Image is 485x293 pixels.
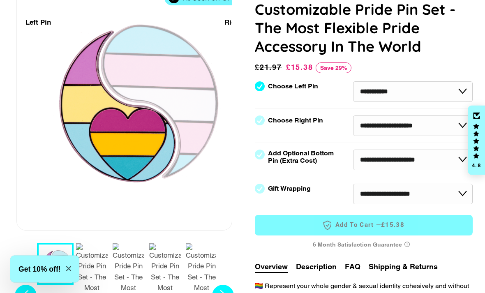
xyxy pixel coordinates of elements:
[268,185,311,193] label: Gift Wrapping
[381,221,404,230] span: £15.38
[369,261,438,272] button: Shipping & Returns
[255,238,473,253] div: 6 Month Satisfaction Guarantee
[468,106,485,175] div: Click to open Judge.me floating reviews tab
[37,243,74,285] button: 1 / 7
[268,150,337,165] label: Add Optional Bottom Pin (Extra Cost)
[296,261,337,272] button: Description
[345,261,360,272] button: FAQ
[267,220,460,231] span: Add to Cart —
[255,261,288,273] button: Overview
[255,215,473,236] button: Add to Cart —£15.38
[471,163,481,168] div: 4.8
